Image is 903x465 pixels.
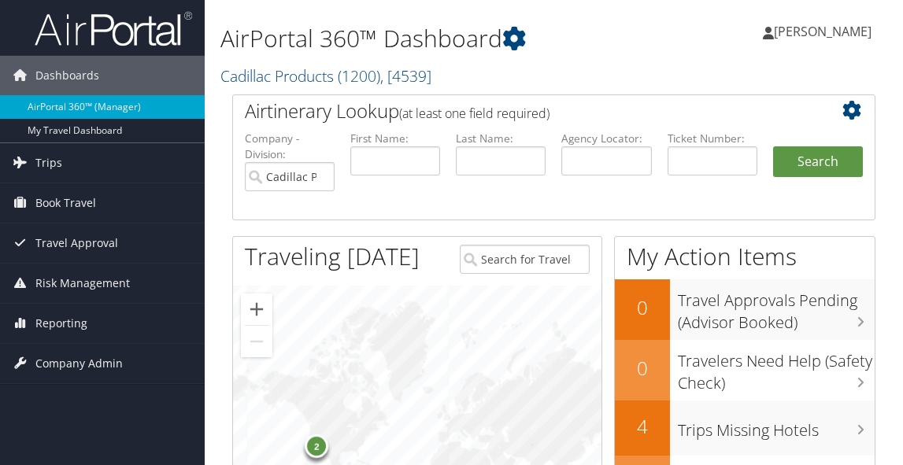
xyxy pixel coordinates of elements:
[615,279,875,340] a: 0Travel Approvals Pending (Advisor Booked)
[35,304,87,343] span: Reporting
[35,10,192,47] img: airportal-logo.png
[763,8,887,55] a: [PERSON_NAME]
[35,223,118,263] span: Travel Approval
[350,131,440,146] label: First Name:
[615,355,670,382] h2: 0
[678,342,875,394] h3: Travelers Need Help (Safety Check)
[35,143,62,183] span: Trips
[35,183,96,223] span: Book Travel
[241,326,272,357] button: Zoom out
[399,105,550,122] span: (at least one field required)
[678,282,875,334] h3: Travel Approvals Pending (Advisor Booked)
[245,98,809,124] h2: Airtinerary Lookup
[773,146,863,178] button: Search
[35,56,99,95] span: Dashboards
[220,22,665,55] h1: AirPortal 360™ Dashboard
[615,240,875,273] h1: My Action Items
[615,294,670,321] h2: 0
[561,131,651,146] label: Agency Locator:
[678,411,875,441] h3: Trips Missing Hotels
[615,400,875,456] a: 4Trips Missing Hotels
[456,131,546,146] label: Last Name:
[35,344,123,383] span: Company Admin
[774,23,872,40] span: [PERSON_NAME]
[305,434,329,458] div: 2
[460,245,590,274] input: Search for Traveler
[615,413,670,440] h2: 4
[668,131,757,146] label: Ticket Number:
[245,131,335,163] label: Company - Division:
[241,293,272,325] button: Zoom in
[338,65,380,87] span: ( 1200 )
[35,264,130,303] span: Risk Management
[380,65,431,87] span: , [ 4539 ]
[220,65,431,87] a: Cadillac Products
[245,240,420,273] h1: Traveling [DATE]
[615,340,875,400] a: 0Travelers Need Help (Safety Check)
